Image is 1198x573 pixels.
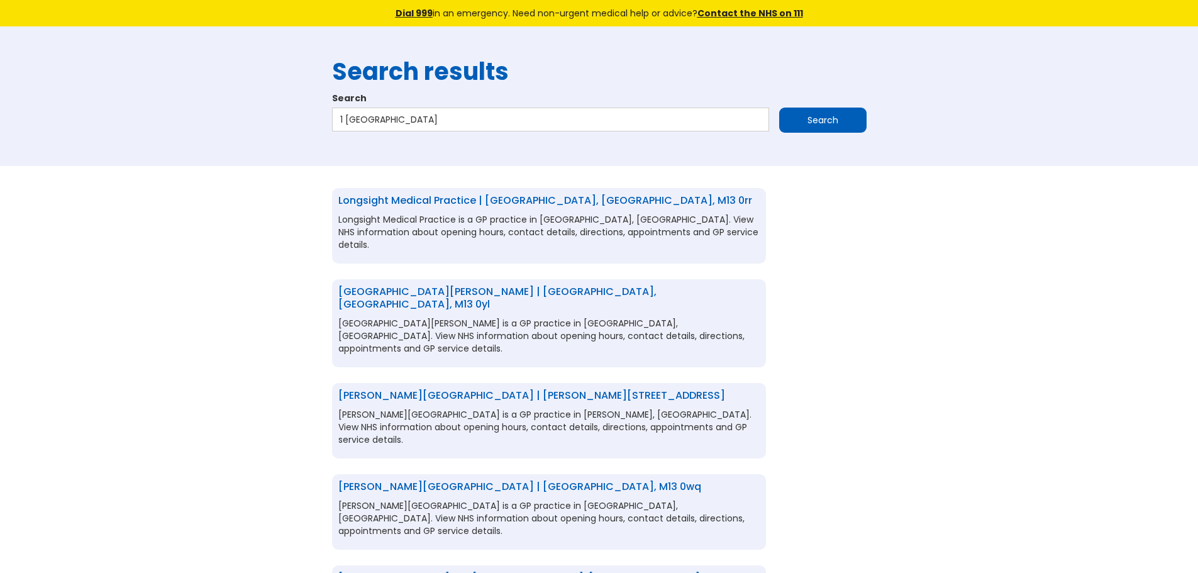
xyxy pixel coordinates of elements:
[332,108,769,131] input: Search…
[338,499,760,537] p: [PERSON_NAME][GEOGRAPHIC_DATA] is a GP practice in [GEOGRAPHIC_DATA], [GEOGRAPHIC_DATA]. View NHS...
[332,92,867,104] label: Search
[338,317,760,355] p: [GEOGRAPHIC_DATA][PERSON_NAME] is a GP practice in [GEOGRAPHIC_DATA], [GEOGRAPHIC_DATA]. View NHS...
[338,213,760,251] p: Longsight Medical Practice is a GP practice in [GEOGRAPHIC_DATA], [GEOGRAPHIC_DATA]. View NHS inf...
[338,408,760,446] p: [PERSON_NAME][GEOGRAPHIC_DATA] is a GP practice in [PERSON_NAME], [GEOGRAPHIC_DATA]. View NHS inf...
[338,193,752,208] a: Longsight Medical Practice | [GEOGRAPHIC_DATA], [GEOGRAPHIC_DATA], m13 0rr
[338,479,701,494] a: [PERSON_NAME][GEOGRAPHIC_DATA] | [GEOGRAPHIC_DATA], m13 0wq
[338,388,725,403] a: [PERSON_NAME][GEOGRAPHIC_DATA] | [PERSON_NAME][STREET_ADDRESS]
[779,108,867,133] input: Search
[338,284,657,311] a: [GEOGRAPHIC_DATA][PERSON_NAME] | [GEOGRAPHIC_DATA], [GEOGRAPHIC_DATA], m13 0yl
[396,7,433,19] a: Dial 999
[697,7,803,19] a: Contact the NHS on 111
[332,58,867,86] h1: Search results
[310,6,889,20] div: in an emergency. Need non-urgent medical help or advice?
